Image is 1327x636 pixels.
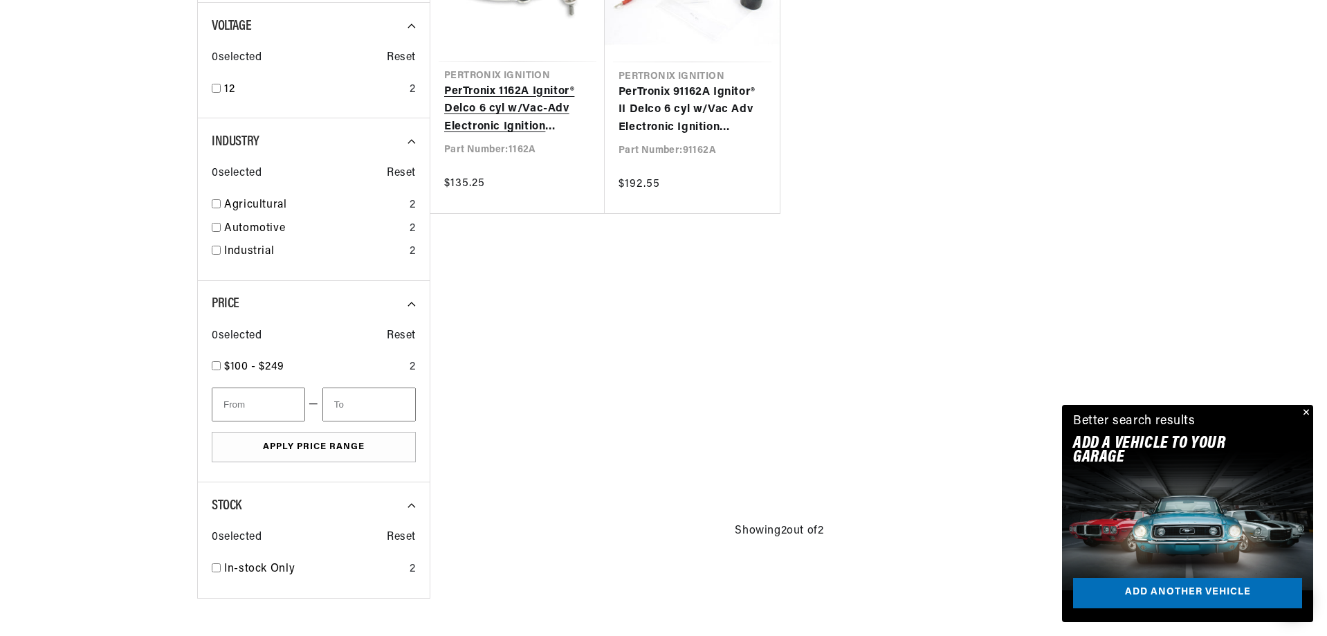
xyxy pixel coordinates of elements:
[212,19,251,33] span: Voltage
[224,220,404,238] a: Automotive
[224,561,404,579] a: In-stock Only
[387,165,416,183] span: Reset
[387,529,416,547] span: Reset
[224,361,284,372] span: $100 - $249
[212,327,262,345] span: 0 selected
[1073,412,1196,432] div: Better search results
[212,135,259,149] span: Industry
[212,49,262,67] span: 0 selected
[212,297,239,311] span: Price
[410,243,416,261] div: 2
[1297,405,1313,421] button: Close
[212,499,241,513] span: Stock
[410,81,416,99] div: 2
[212,529,262,547] span: 0 selected
[387,327,416,345] span: Reset
[212,165,262,183] span: 0 selected
[410,197,416,215] div: 2
[1073,578,1302,609] a: Add another vehicle
[619,84,766,137] a: PerTronix 91162A Ignitor® II Delco 6 cyl w/Vac Adv Electronic Ignition Conversion Kit
[212,388,305,421] input: From
[224,197,404,215] a: Agricultural
[410,220,416,238] div: 2
[1073,437,1267,465] h2: Add A VEHICLE to your garage
[387,49,416,67] span: Reset
[309,396,319,414] span: —
[735,523,823,540] span: Showing 2 out of 2
[322,388,416,421] input: To
[224,81,404,99] a: 12
[212,432,416,463] button: Apply Price Range
[410,358,416,376] div: 2
[444,83,591,136] a: PerTronix 1162A Ignitor® Delco 6 cyl w/Vac-Adv Electronic Ignition Conversion Kit
[410,561,416,579] div: 2
[224,243,404,261] a: Industrial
